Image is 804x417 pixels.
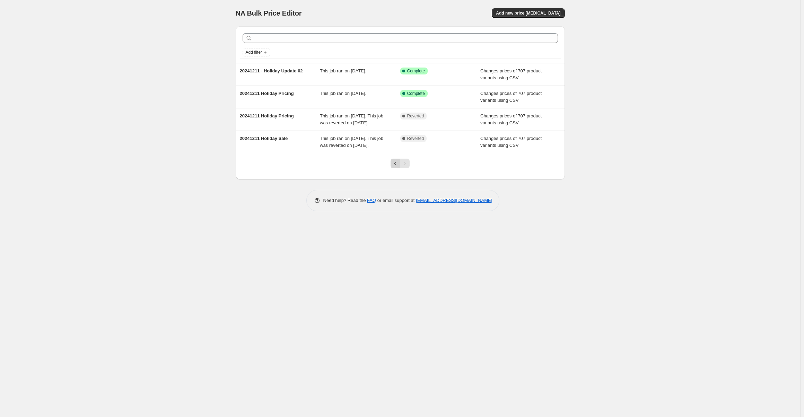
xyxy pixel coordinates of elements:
nav: Pagination [391,159,410,168]
span: NA Bulk Price Editor [236,9,302,17]
span: Need help? Read the [323,198,367,203]
a: [EMAIL_ADDRESS][DOMAIN_NAME] [416,198,492,203]
button: Add new price [MEDICAL_DATA] [492,8,565,18]
button: Add filter [243,48,270,56]
span: 20241211 Holiday Pricing [240,113,294,118]
span: Add new price [MEDICAL_DATA] [496,10,560,16]
span: Changes prices of 707 product variants using CSV [480,113,542,125]
a: FAQ [367,198,376,203]
span: or email support at [376,198,416,203]
span: Reverted [407,113,424,119]
span: 20241211 Holiday Pricing [240,91,294,96]
span: This job ran on [DATE]. This job was reverted on [DATE]. [320,136,383,148]
span: Changes prices of 707 product variants using CSV [480,68,542,80]
span: This job ran on [DATE]. This job was reverted on [DATE]. [320,113,383,125]
span: Complete [407,68,425,74]
span: Changes prices of 707 product variants using CSV [480,91,542,103]
button: Previous [391,159,400,168]
span: Changes prices of 707 product variants using CSV [480,136,542,148]
span: Add filter [246,50,262,55]
span: 20241211 - Holiday Update 02 [240,68,303,73]
span: 20241211 Holiday Sale [240,136,288,141]
span: Reverted [407,136,424,141]
span: This job ran on [DATE]. [320,68,366,73]
span: Complete [407,91,425,96]
span: This job ran on [DATE]. [320,91,366,96]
